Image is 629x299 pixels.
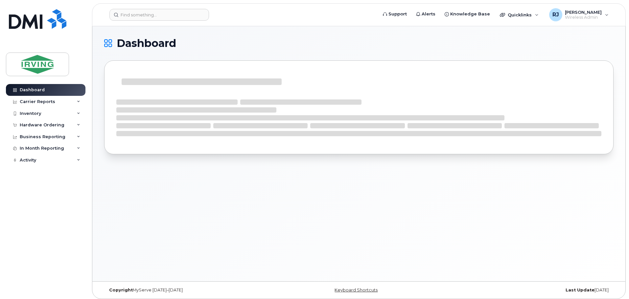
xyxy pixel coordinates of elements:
span: Dashboard [117,38,176,48]
div: [DATE] [444,288,614,293]
div: MyServe [DATE]–[DATE] [104,288,274,293]
strong: Copyright [109,288,133,292]
strong: Last Update [566,288,594,292]
a: Keyboard Shortcuts [335,288,378,292]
